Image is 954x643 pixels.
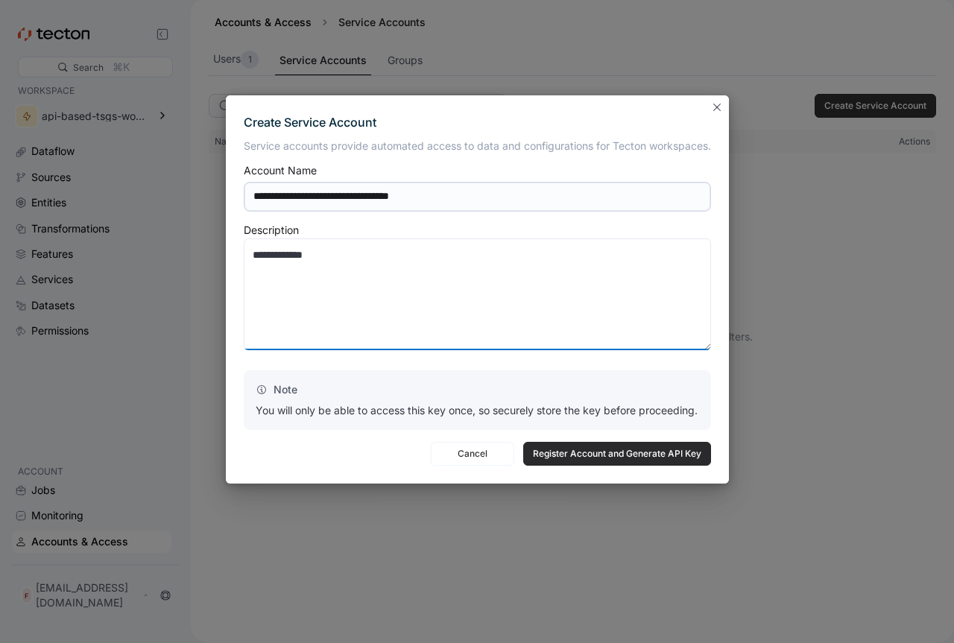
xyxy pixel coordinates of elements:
button: Cancel [431,442,514,466]
div: Create Service Account [244,113,711,133]
span: Register Account and Generate API Key [533,443,701,465]
p: Note [256,382,699,397]
button: Closes this modal window [708,98,726,116]
div: Account Name [244,165,317,176]
p: You will only be able to access this key once, so securely store the key before proceeding. [256,403,699,418]
p: Service accounts provide automated access to data and configurations for Tecton workspaces. [244,139,711,153]
button: Register Account and Generate API Key [523,442,711,466]
span: Cancel [440,443,505,465]
div: Description [244,225,299,235]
